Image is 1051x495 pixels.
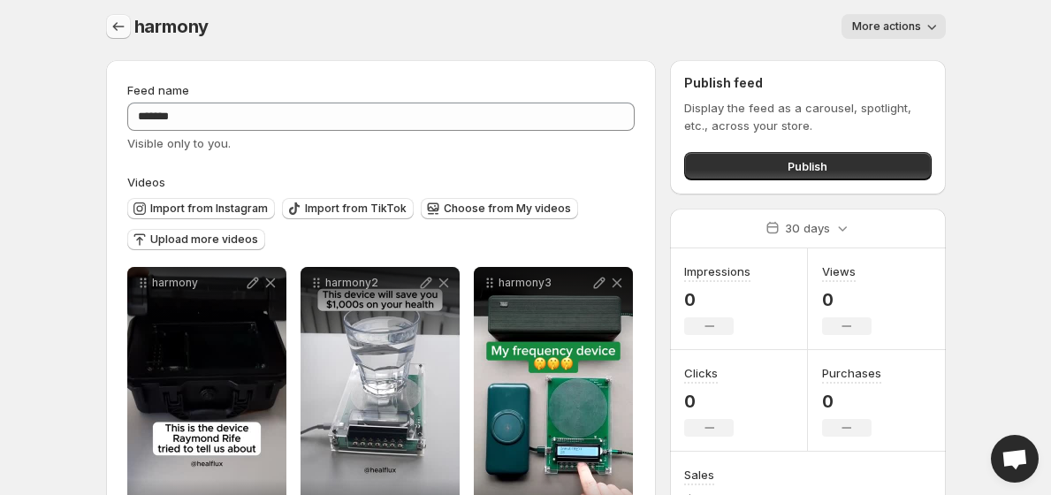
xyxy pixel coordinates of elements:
[684,391,734,412] p: 0
[991,435,1039,483] div: Open chat
[127,175,165,189] span: Videos
[684,289,750,310] p: 0
[134,16,209,37] span: harmony
[150,232,258,247] span: Upload more videos
[305,202,407,216] span: Import from TikTok
[822,391,881,412] p: 0
[785,219,830,237] p: 30 days
[282,198,414,219] button: Import from TikTok
[684,466,714,484] h3: Sales
[684,99,931,134] p: Display the feed as a carousel, spotlight, etc., across your store.
[127,83,189,97] span: Feed name
[684,152,931,180] button: Publish
[152,276,244,290] p: harmony
[127,229,265,250] button: Upload more videos
[852,19,921,34] span: More actions
[444,202,571,216] span: Choose from My videos
[684,263,750,280] h3: Impressions
[106,14,131,39] button: Settings
[822,263,856,280] h3: Views
[421,198,578,219] button: Choose from My videos
[684,364,718,382] h3: Clicks
[499,276,590,290] p: harmony3
[822,364,881,382] h3: Purchases
[325,276,417,290] p: harmony2
[842,14,946,39] button: More actions
[150,202,268,216] span: Import from Instagram
[127,136,231,150] span: Visible only to you.
[788,157,827,175] span: Publish
[127,198,275,219] button: Import from Instagram
[822,289,872,310] p: 0
[684,74,931,92] h2: Publish feed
